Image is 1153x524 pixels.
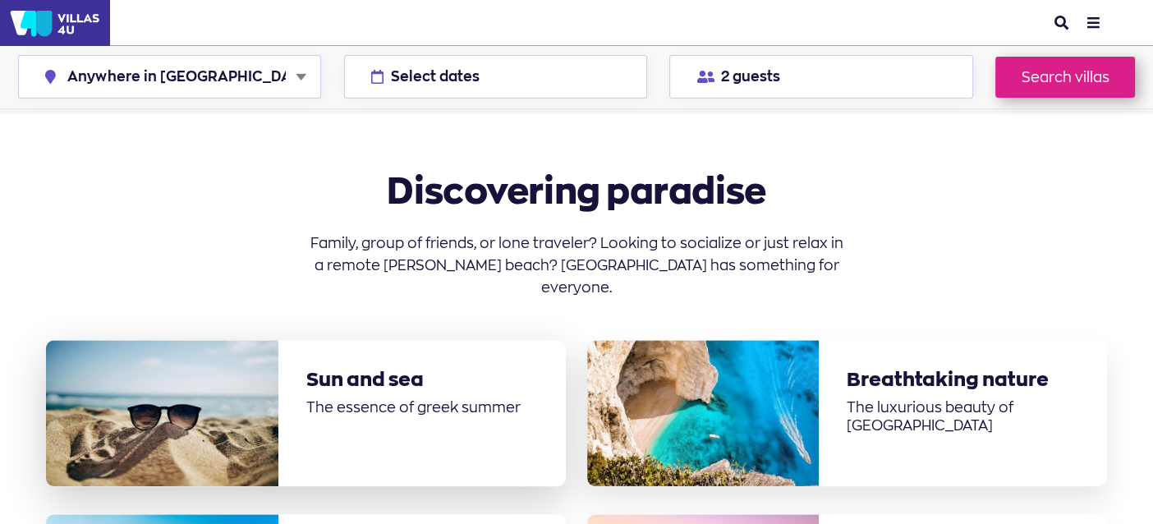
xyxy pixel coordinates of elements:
img: Breathtaking nature [587,340,820,486]
p: Family, group of friends, or lone traveler? Looking to socialize or just relax in a remote [PERSO... [310,232,843,299]
span: Select dates [390,70,479,84]
a: Sun and sea [306,366,424,392]
span: The essence of greek summer [306,395,539,416]
span: The luxurious beauty of [GEOGRAPHIC_DATA] [847,395,1079,434]
span: 2 guests [721,70,780,84]
img: Sun and sea [46,340,278,486]
h2: Discovering paradise [46,169,1107,213]
button: 2 guests [669,55,972,99]
a: Search villas [995,57,1135,98]
button: Select dates [344,55,647,99]
a: Breathtaking nature [847,366,1049,392]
